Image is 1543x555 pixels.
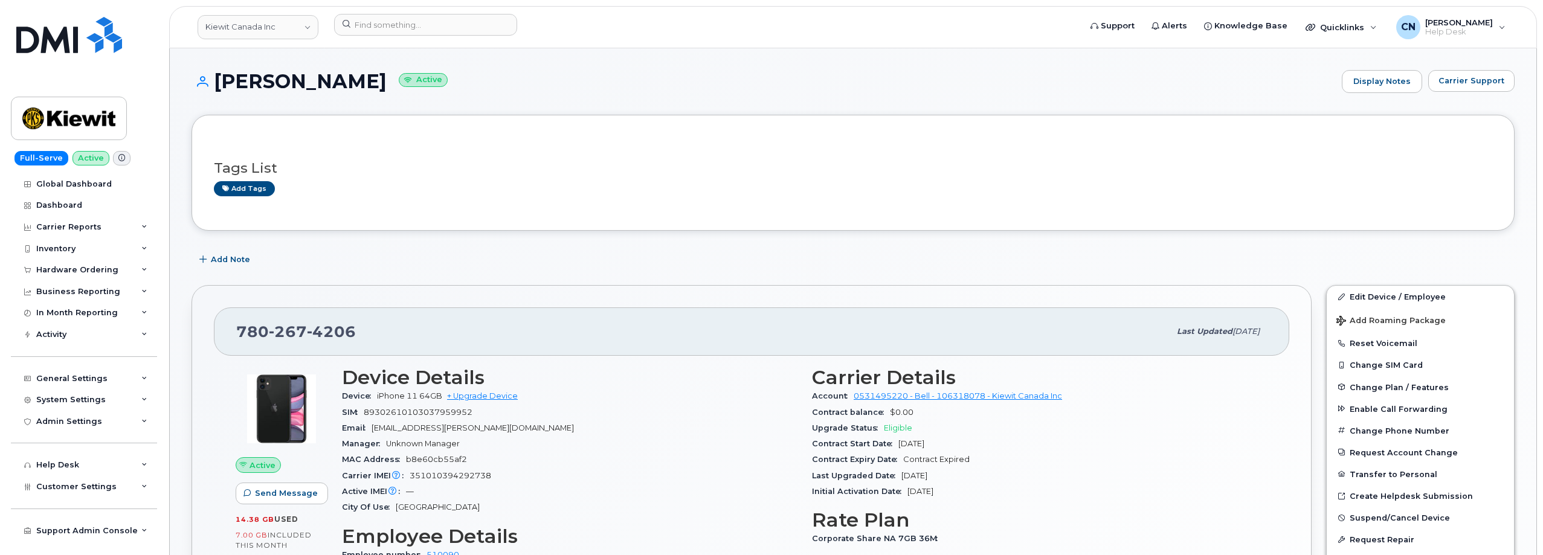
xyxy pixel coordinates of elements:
span: Eligible [884,423,912,432]
span: [DATE] [898,439,924,448]
span: MAC Address [342,455,406,464]
span: [EMAIL_ADDRESS][PERSON_NAME][DOMAIN_NAME] [372,423,574,432]
span: iPhone 11 64GB [377,391,442,400]
span: Active [250,460,275,471]
a: Edit Device / Employee [1327,286,1514,307]
span: Suspend/Cancel Device [1350,513,1450,522]
h3: Rate Plan [812,509,1268,531]
a: Display Notes [1342,70,1422,93]
button: Request Repair [1327,528,1514,550]
span: Account [812,391,854,400]
span: [DATE] [1232,327,1260,336]
span: included this month [236,530,312,550]
span: Add Roaming Package [1336,316,1446,327]
button: Enable Call Forwarding [1327,398,1514,420]
span: Last Upgraded Date [812,471,901,480]
button: Request Account Change [1327,441,1514,463]
img: iPhone_11.jpg [245,373,318,445]
span: used [274,515,298,524]
button: Change Phone Number [1327,420,1514,441]
h3: Employee Details [342,525,797,547]
span: b8e60cb55af2 [406,455,467,464]
span: Last updated [1177,327,1232,336]
button: Reset Voicemail [1327,332,1514,354]
a: Add tags [214,181,275,196]
button: Change Plan / Features [1327,376,1514,398]
span: Initial Activation Date [812,487,907,496]
h3: Carrier Details [812,367,1268,388]
small: Active [399,73,448,87]
a: Create Helpdesk Submission [1327,485,1514,507]
span: Active IMEI [342,487,406,496]
span: Contract Expired [903,455,970,464]
span: 267 [269,322,307,341]
iframe: Messenger Launcher [1490,502,1534,546]
button: Carrier Support [1428,70,1515,92]
span: [DATE] [907,487,933,496]
span: Upgrade Status [812,423,884,432]
h1: [PERSON_NAME] [192,71,1336,92]
span: 7.00 GB [236,531,268,539]
span: Enable Call Forwarding [1350,404,1448,413]
span: 4206 [307,322,356,341]
span: Manager [342,439,386,448]
span: Contract Start Date [812,439,898,448]
span: Device [342,391,377,400]
span: $0.00 [890,408,913,417]
span: Email [342,423,372,432]
a: + Upgrade Device [447,391,518,400]
button: Transfer to Personal [1327,463,1514,485]
span: 351010394292738 [410,471,491,480]
span: Contract balance [812,408,890,417]
span: Carrier IMEI [342,471,410,480]
button: Add Note [192,249,260,271]
button: Change SIM Card [1327,354,1514,376]
span: Unknown Manager [386,439,460,448]
span: [DATE] [901,471,927,480]
span: 780 [236,322,356,341]
span: Corporate Share NA 7GB 36M [812,534,944,543]
h3: Tags List [214,161,1492,176]
span: City Of Use [342,502,396,512]
button: Suspend/Cancel Device [1327,507,1514,528]
button: Send Message [236,483,328,504]
span: 89302610103037959952 [364,408,472,417]
span: Carrier Support [1438,75,1504,86]
span: SIM [342,408,364,417]
a: 0531495220 - Bell - 106318078 - Kiewit Canada Inc [854,391,1062,400]
span: Contract Expiry Date [812,455,903,464]
span: Send Message [255,487,318,499]
span: 14.38 GB [236,515,274,524]
span: Change Plan / Features [1350,382,1449,391]
span: Add Note [211,254,250,265]
span: [GEOGRAPHIC_DATA] [396,502,480,512]
span: — [406,487,414,496]
button: Add Roaming Package [1327,307,1514,332]
h3: Device Details [342,367,797,388]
